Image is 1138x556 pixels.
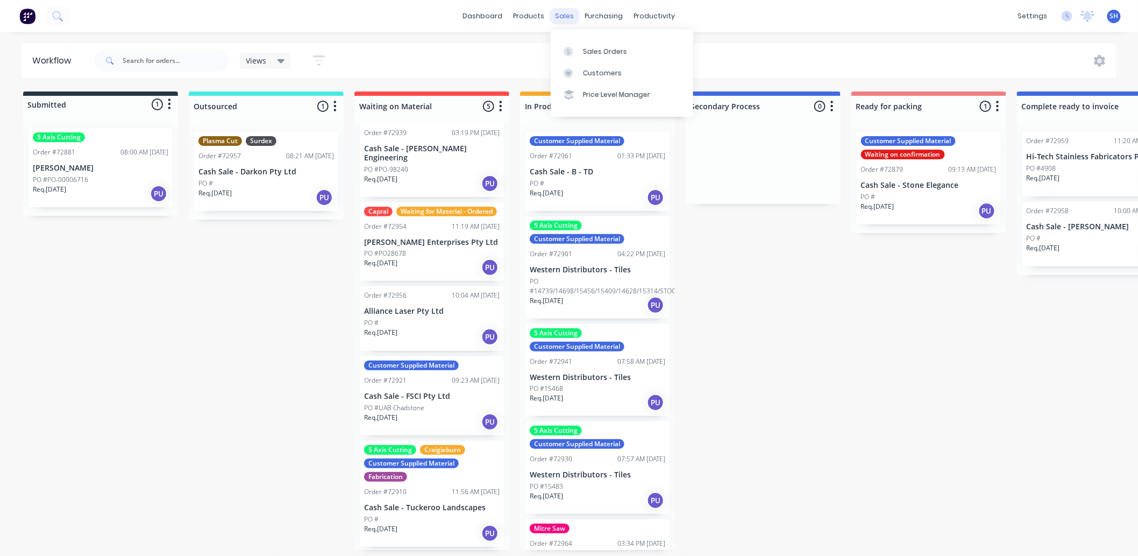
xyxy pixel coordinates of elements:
div: Customer Supplied MaterialOrder #7296101:33 PM [DATE]Cash Sale - B - TDPO #Req.[DATE]PU [525,132,670,211]
div: Order #72939 [364,128,407,138]
div: PU [150,185,167,202]
div: Mitre Saw [530,524,570,533]
div: Order #72941 [530,357,572,367]
p: Req. [DATE] [364,524,397,534]
div: 11:56 AM [DATE] [452,487,500,497]
p: Req. [DATE] [198,188,232,198]
div: Order #72921 [364,376,407,385]
div: PU [481,259,499,276]
p: Req. [DATE] [861,202,894,212]
p: PO #4908 [1027,164,1056,173]
div: Plasma CutSurdexOrder #7295708:21 AM [DATE]Cash Sale - Darkon Pty LtdPO #Req.[DATE]PU [194,132,338,211]
div: Customer Supplied MaterialWaiting on confirmationOrder #7287909:13 AM [DATE]Cash Sale - Stone Ele... [857,132,1001,224]
div: Customer Supplied Material [530,234,624,244]
a: dashboard [458,8,508,24]
p: Req. [DATE] [364,413,397,423]
div: PU [978,202,995,220]
p: Req. [DATE] [364,258,397,268]
p: PO #UAB Chadstone [364,403,424,413]
div: Order #7295610:04 AM [DATE]Alliance Laser Pty LtdPO #Req.[DATE]PU [360,286,504,351]
p: Cash Sale - Darkon Pty Ltd [198,167,334,177]
div: Fabrication [364,472,407,482]
div: Order #72881 [33,147,75,157]
p: PO #PO-00006716 [33,175,88,185]
div: Customer Supplied Material [530,136,624,146]
div: PU [481,175,499,192]
div: 09:23 AM [DATE] [452,376,500,385]
div: Customers [583,68,622,78]
div: Order #72959 [1027,136,1069,146]
div: 5 Axis Cutting [530,221,582,230]
div: 5 Axis Cutting [530,426,582,435]
p: Cash Sale - [PERSON_NAME] Engineering [364,144,500,163]
div: Craigieburn [420,445,465,455]
div: 5 Axis Cutting [33,132,85,142]
p: Western Distributors - Tiles [530,265,665,275]
a: Customers [551,62,693,84]
div: PU [481,328,499,346]
div: Order #72956 [364,291,407,300]
p: PO #14739/14698/15456/15409/14628/15314/STOCK [530,277,679,296]
a: Sales Orders [551,40,693,62]
div: Customer Supplied Material [530,342,624,351]
p: PO # [198,179,213,188]
p: Req. [DATE] [1027,243,1060,253]
div: CapralWaiting for Material - OrderedOrder #7295411:19 AM [DATE][PERSON_NAME] Enterprises Pty LtdP... [360,202,504,281]
p: Western Distributors - Tiles [530,470,665,480]
div: 07:57 AM [DATE] [617,454,665,464]
div: Surdex [246,136,276,146]
div: 5 Axis CuttingCustomer Supplied MaterialOrder #7294107:58 AM [DATE]Western Distributors - TilesPO... [525,324,670,417]
p: [PERSON_NAME] [33,164,168,173]
p: Req. [DATE] [530,393,563,403]
input: Search for orders... [123,50,229,72]
p: PO #15483 [530,482,563,491]
div: Order #72957 [198,151,241,161]
div: 10:04 AM [DATE] [452,291,500,300]
p: Req. [DATE] [530,296,563,306]
p: Req. [DATE] [364,174,397,184]
p: PO # [364,515,379,524]
p: Cash Sale - Tuckeroo Landscapes [364,503,500,512]
div: productivity [629,8,681,24]
p: PO # [364,318,379,328]
div: Plasma Cut [198,136,242,146]
div: 04:22 PM [DATE] [617,249,665,259]
div: 5 Axis CuttingCraigieburnCustomer Supplied MaterialFabricationOrder #7291011:56 AM [DATE]Cash Sal... [360,441,504,547]
div: products [508,8,550,24]
div: Waiting on confirmation [861,150,945,159]
div: PU [647,492,664,509]
p: Req. [DATE] [1027,173,1060,183]
div: 11:19 AM [DATE] [452,222,500,231]
div: 08:21 AM [DATE] [286,151,334,161]
div: 08:00 AM [DATE] [120,147,168,157]
p: Req. [DATE] [530,188,563,198]
div: Workflow [32,54,76,67]
div: PU [647,189,664,206]
div: 5 Axis CuttingCustomer Supplied MaterialOrder #7293007:57 AM [DATE]Western Distributors - TilesPO... [525,421,670,514]
p: PO #15468 [530,384,563,393]
div: Order #72961 [530,151,572,161]
div: PU [316,189,333,206]
div: sales [550,8,580,24]
p: Alliance Laser Pty Ltd [364,307,500,316]
p: Req. [DATE] [364,328,397,337]
div: 5 Axis Cutting [364,445,416,455]
div: settings [1013,8,1053,24]
div: Order #7293903:19 PM [DATE]Cash Sale - [PERSON_NAME] EngineeringPO #PO-98240Req.[DATE]PU [360,109,504,197]
div: 07:58 AM [DATE] [617,357,665,367]
div: Sales Orders [583,47,627,57]
img: Factory [19,8,35,24]
div: purchasing [580,8,629,24]
div: 5 Axis Cutting [530,328,582,338]
div: Customer Supplied MaterialOrder #7292109:23 AM [DATE]Cash Sale - FSCI Pty LtdPO #UAB ChadstoneReq... [360,356,504,435]
div: Order #72879 [861,165,904,174]
p: Req. [DATE] [530,491,563,501]
p: PO #PO28678 [364,249,406,258]
div: Capral [364,207,393,216]
div: 5 Axis CuttingCustomer Supplied MaterialOrder #7290104:22 PM [DATE]Western Distributors - TilesPO... [525,216,670,319]
div: Customer Supplied Material [364,361,459,370]
div: 03:34 PM [DATE] [617,539,665,548]
p: Req. [DATE] [33,185,66,194]
span: SH [1110,11,1119,21]
p: [PERSON_NAME] Enterprises Pty Ltd [364,238,500,247]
